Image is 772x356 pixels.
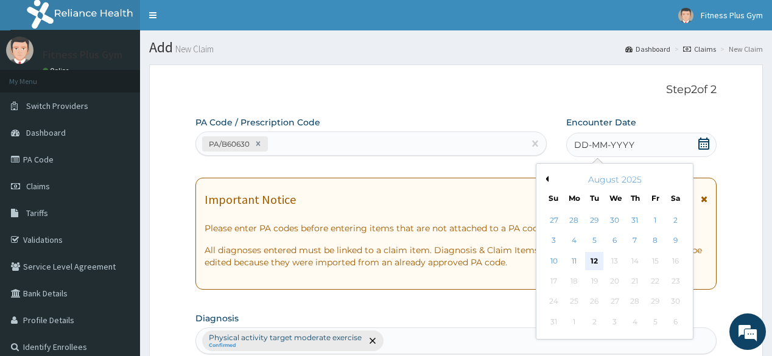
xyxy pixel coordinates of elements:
p: Fitness Plus Gym [43,49,122,60]
div: Not available Friday, August 29th, 2025 [646,293,664,311]
span: DD-MM-YYYY [574,139,634,151]
div: Not available Tuesday, September 2nd, 2025 [585,313,603,331]
div: Choose Saturday, August 2nd, 2025 [666,211,684,229]
img: User Image [6,37,33,64]
h1: Add [149,40,763,55]
div: Tu [589,193,599,203]
div: Choose Wednesday, July 30th, 2025 [605,211,623,229]
div: Not available Saturday, August 23rd, 2025 [666,272,684,290]
div: Not available Thursday, August 28th, 2025 [626,293,644,311]
div: Choose Tuesday, July 29th, 2025 [585,211,603,229]
div: Not available Thursday, September 4th, 2025 [626,313,644,331]
span: Claims [26,181,50,192]
p: Please enter PA codes before entering items that are not attached to a PA code [205,222,707,234]
textarea: Type your message and hit 'Enter' [6,231,232,274]
p: Step 2 of 2 [195,83,716,97]
span: Dashboard [26,127,66,138]
div: Sa [670,193,681,203]
div: Not available Sunday, August 24th, 2025 [544,293,563,311]
div: Choose Tuesday, August 12th, 2025 [585,252,603,270]
div: Choose Wednesday, August 6th, 2025 [605,232,623,250]
div: Not available Monday, August 25th, 2025 [565,293,583,311]
span: Switch Providers [26,100,88,111]
div: Chat with us now [63,68,205,84]
div: August 2025 [541,173,688,186]
div: Choose Tuesday, August 5th, 2025 [585,232,603,250]
div: Choose Friday, August 8th, 2025 [646,232,664,250]
div: Not available Saturday, September 6th, 2025 [666,313,684,331]
div: Not available Friday, August 22nd, 2025 [646,272,664,290]
p: All diagnoses entered must be linked to a claim item. Diagnosis & Claim Items that are visible bu... [205,244,707,268]
span: Fitness Plus Gym [701,10,763,21]
div: Choose Sunday, August 3rd, 2025 [544,232,563,250]
div: Minimize live chat window [200,6,229,35]
div: Choose Monday, August 11th, 2025 [565,252,583,270]
div: Fr [650,193,661,203]
div: Not available Sunday, August 17th, 2025 [544,272,563,290]
div: Choose Saturday, August 9th, 2025 [666,232,684,250]
div: Choose Sunday, August 10th, 2025 [544,252,563,270]
div: Not available Tuesday, August 19th, 2025 [585,272,603,290]
div: Choose Thursday, July 31st, 2025 [626,211,644,229]
label: Diagnosis [195,312,239,324]
div: Su [548,193,558,203]
div: Choose Monday, August 4th, 2025 [565,232,583,250]
div: Choose Friday, August 1st, 2025 [646,211,664,229]
span: Tariffs [26,208,48,218]
small: New Claim [173,44,214,54]
div: Not available Monday, August 18th, 2025 [565,272,583,290]
button: Previous Month [542,176,549,182]
a: Dashboard [625,44,670,54]
div: Mo [569,193,579,203]
div: Th [630,193,640,203]
div: Not available Sunday, August 31st, 2025 [544,313,563,331]
div: Not available Friday, September 5th, 2025 [646,313,664,331]
div: Not available Tuesday, August 26th, 2025 [585,293,603,311]
div: Not available Wednesday, September 3rd, 2025 [605,313,623,331]
div: Not available Wednesday, August 13th, 2025 [605,252,623,270]
div: Not available Saturday, August 30th, 2025 [666,293,684,311]
div: month 2025-08 [544,211,686,332]
a: Claims [683,44,716,54]
div: Not available Monday, September 1st, 2025 [565,313,583,331]
div: Not available Thursday, August 21st, 2025 [626,272,644,290]
h1: Important Notice [205,193,296,206]
div: Not available Friday, August 15th, 2025 [646,252,664,270]
label: Encounter Date [566,116,636,128]
div: We [609,193,620,203]
div: Choose Monday, July 28th, 2025 [565,211,583,229]
div: Choose Thursday, August 7th, 2025 [626,232,644,250]
span: We're online! [71,103,168,226]
div: Not available Wednesday, August 27th, 2025 [605,293,623,311]
img: d_794563401_company_1708531726252_794563401 [23,61,49,91]
div: PA/B60630 [205,137,251,151]
img: User Image [678,8,693,23]
a: Online [43,66,72,75]
div: Choose Sunday, July 27th, 2025 [544,211,563,229]
div: Not available Thursday, August 14th, 2025 [626,252,644,270]
div: Not available Wednesday, August 20th, 2025 [605,272,623,290]
li: New Claim [717,44,763,54]
label: PA Code / Prescription Code [195,116,320,128]
div: Not available Saturday, August 16th, 2025 [666,252,684,270]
